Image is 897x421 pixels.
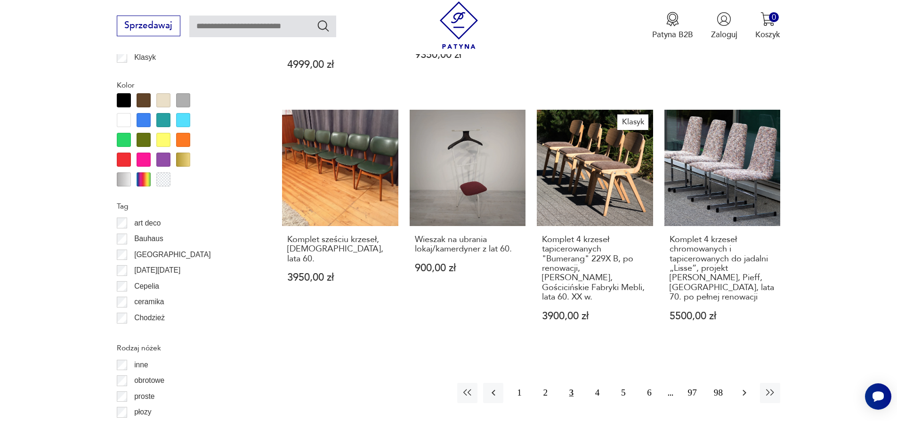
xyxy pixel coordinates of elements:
p: 4999,00 zł [287,60,393,70]
a: Ikona medaluPatyna B2B [652,12,693,40]
img: Patyna - sklep z meblami i dekoracjami vintage [435,1,483,49]
p: Bauhaus [134,233,163,245]
p: 9350,00 zł [415,50,521,60]
p: Kolor [117,79,255,91]
p: art deco [134,217,161,229]
button: 97 [682,383,703,403]
p: Koszyk [755,29,780,40]
p: Cepelia [134,280,159,292]
p: ceramika [134,296,164,308]
button: 1 [509,383,529,403]
div: 0 [769,12,779,22]
button: 98 [708,383,728,403]
button: 3 [561,383,582,403]
p: płozy [134,406,151,418]
p: 900,00 zł [415,263,521,273]
img: Ikona koszyka [760,12,775,26]
button: 6 [639,383,659,403]
p: Patyna B2B [652,29,693,40]
p: [DATE][DATE] [134,264,180,276]
a: KlasykKomplet 4 krzeseł tapicerowanych "Bumerang" 229X B, po renowacji, R.Kulm, Gościcińskie Fabr... [537,110,653,343]
p: proste [134,390,154,403]
p: Zaloguj [711,29,737,40]
p: obrotowe [134,374,164,387]
h3: Komplet 4 krzeseł chromowanych i tapicerowanych do jadalni „Lisse”, projekt [PERSON_NAME], Pieff,... [670,235,776,302]
h3: Komplet 4 krzeseł tapicerowanych "Bumerang" 229X B, po renowacji, [PERSON_NAME], Gościcińskie Fab... [542,235,648,302]
button: Sprzedawaj [117,16,180,36]
p: Ćmielów [134,328,162,340]
iframe: Smartsupp widget button [865,383,891,410]
button: Szukaj [316,19,330,32]
a: Sprzedawaj [117,23,180,30]
p: 5500,00 zł [670,311,776,321]
button: Zaloguj [711,12,737,40]
button: 5 [613,383,633,403]
h3: Wieszak na ubrania lokaj/kamerdyner z lat 60. [415,235,521,254]
img: Ikona medalu [665,12,680,26]
p: Chodzież [134,312,165,324]
img: Ikonka użytkownika [717,12,731,26]
a: Wieszak na ubrania lokaj/kamerdyner z lat 60.Wieszak na ubrania lokaj/kamerdyner z lat 60.900,00 zł [410,110,526,343]
p: Klasyk [134,51,156,64]
h3: Komplet sześciu krzeseł, [DEMOGRAPHIC_DATA], lata 60. [287,235,393,264]
p: 3950,00 zł [287,273,393,283]
button: 4 [587,383,607,403]
p: [GEOGRAPHIC_DATA] [134,249,210,261]
p: 3900,00 zł [542,311,648,321]
button: Patyna B2B [652,12,693,40]
button: 0Koszyk [755,12,780,40]
p: Rodzaj nóżek [117,342,255,354]
a: Komplet sześciu krzeseł, Niemcy, lata 60.Komplet sześciu krzeseł, [DEMOGRAPHIC_DATA], lata 60.395... [282,110,398,343]
p: inne [134,359,148,371]
p: Tag [117,200,255,212]
a: Komplet 4 krzeseł chromowanych i tapicerowanych do jadalni „Lisse”, projekt Teda Batesa, Pieff, W... [664,110,781,343]
button: 2 [535,383,556,403]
